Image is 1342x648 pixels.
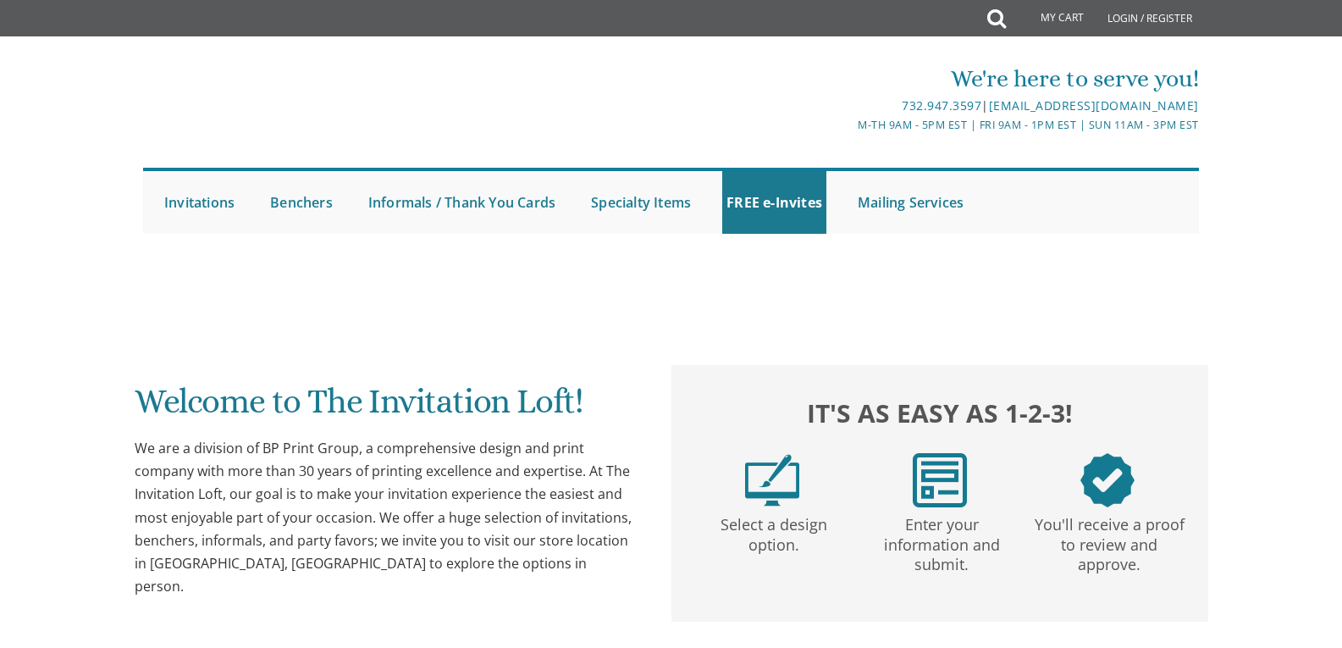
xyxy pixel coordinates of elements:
[266,171,337,234] a: Benchers
[364,171,560,234] a: Informals / Thank You Cards
[722,171,826,234] a: FREE e-Invites
[688,394,1191,432] h2: It's as easy as 1-2-3!
[1029,507,1190,575] p: You'll receive a proof to review and approve.
[587,171,695,234] a: Specialty Items
[496,116,1199,134] div: M-Th 9am - 5pm EST | Fri 9am - 1pm EST | Sun 11am - 3pm EST
[913,453,967,507] img: step2.png
[989,97,1199,114] a: [EMAIL_ADDRESS][DOMAIN_NAME]
[1080,453,1135,507] img: step3.png
[135,437,638,598] div: We are a division of BP Print Group, a comprehensive design and print company with more than 30 y...
[853,171,968,234] a: Mailing Services
[496,96,1199,116] div: |
[496,62,1199,96] div: We're here to serve you!
[902,97,981,114] a: 732.947.3597
[1004,2,1096,36] a: My Cart
[160,171,239,234] a: Invitations
[745,453,799,507] img: step1.png
[861,507,1022,575] p: Enter your information and submit.
[693,507,854,556] p: Select a design option.
[135,383,638,433] h1: Welcome to The Invitation Loft!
